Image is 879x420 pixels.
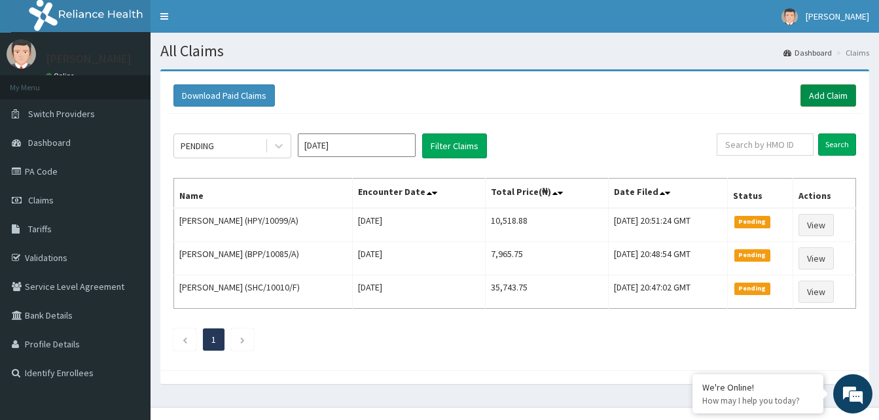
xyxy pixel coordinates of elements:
td: [PERSON_NAME] (SHC/10010/F) [174,275,353,309]
h1: All Claims [160,43,869,60]
a: Dashboard [783,47,832,58]
span: [PERSON_NAME] [806,10,869,22]
input: Select Month and Year [298,133,416,157]
td: 10,518.88 [485,208,608,242]
input: Search [818,133,856,156]
textarea: Type your message and hit 'Enter' [7,281,249,326]
span: Claims [28,194,54,206]
input: Search by HMO ID [717,133,814,156]
td: [PERSON_NAME] (HPY/10099/A) [174,208,353,242]
a: Next page [240,334,245,345]
th: Encounter Date [352,179,485,209]
th: Status [727,179,793,209]
div: We're Online! [702,381,814,393]
button: Filter Claims [422,133,487,158]
td: 7,965.75 [485,242,608,275]
img: User Image [781,9,798,25]
span: Pending [734,216,770,228]
td: [DATE] [352,242,485,275]
td: [DATE] [352,208,485,242]
a: View [798,214,834,236]
span: Tariffs [28,223,52,235]
span: Pending [734,249,770,261]
td: [PERSON_NAME] (BPP/10085/A) [174,242,353,275]
a: Page 1 is your current page [211,334,216,345]
th: Total Price(₦) [485,179,608,209]
div: PENDING [181,139,214,152]
button: Download Paid Claims [173,84,275,107]
a: Add Claim [800,84,856,107]
span: Pending [734,283,770,294]
a: View [798,281,834,303]
img: d_794563401_company_1708531726252_794563401 [24,65,53,98]
td: [DATE] 20:51:24 GMT [609,208,728,242]
a: View [798,247,834,270]
span: Switch Providers [28,108,95,120]
p: How may I help you today? [702,395,814,406]
div: Minimize live chat window [215,7,246,38]
td: 35,743.75 [485,275,608,309]
td: [DATE] 20:47:02 GMT [609,275,728,309]
a: Online [46,71,77,80]
li: Claims [833,47,869,58]
td: [DATE] [352,275,485,309]
a: Previous page [182,334,188,345]
span: We're online! [76,126,181,258]
th: Actions [793,179,855,209]
td: [DATE] 20:48:54 GMT [609,242,728,275]
th: Name [174,179,353,209]
div: Chat with us now [68,73,220,90]
p: [PERSON_NAME] [46,53,132,65]
img: User Image [7,39,36,69]
th: Date Filed [609,179,728,209]
span: Dashboard [28,137,71,149]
